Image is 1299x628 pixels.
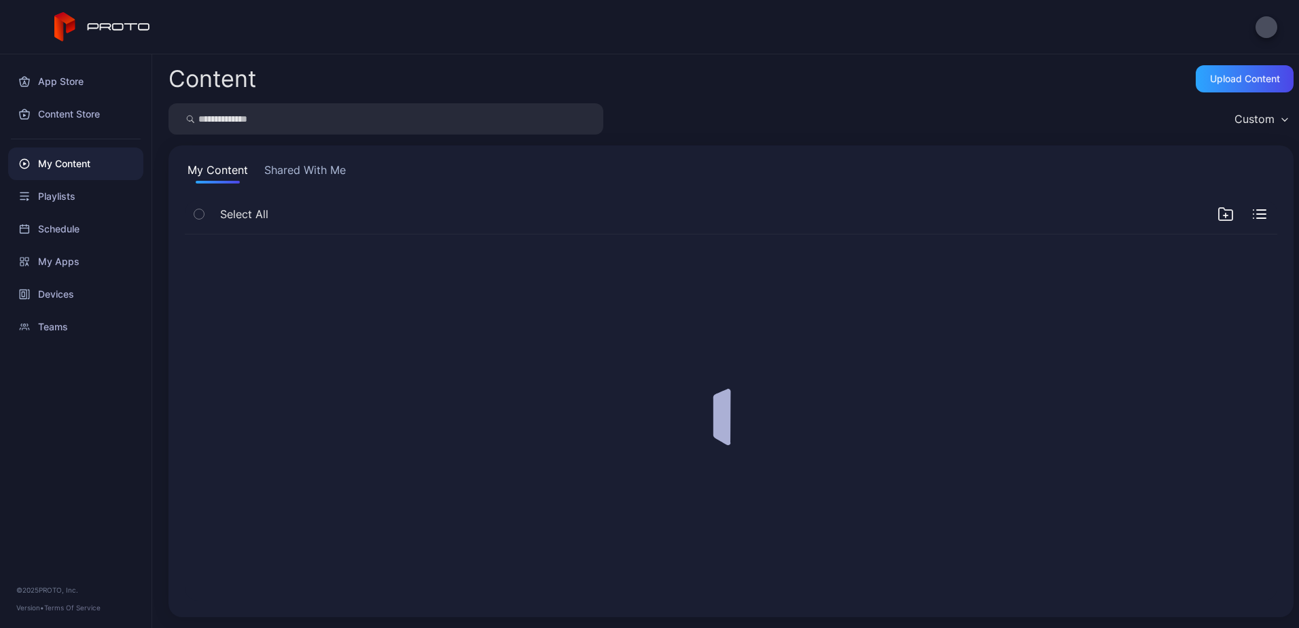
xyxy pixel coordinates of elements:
div: Content [168,67,256,90]
a: My Content [8,147,143,180]
a: My Apps [8,245,143,278]
div: Custom [1234,112,1275,126]
div: Upload Content [1210,73,1280,84]
span: Select All [220,206,268,222]
a: Content Store [8,98,143,130]
a: Schedule [8,213,143,245]
button: My Content [185,162,251,184]
a: Playlists [8,180,143,213]
a: App Store [8,65,143,98]
a: Terms Of Service [44,604,101,612]
a: Devices [8,278,143,311]
div: © 2025 PROTO, Inc. [16,585,135,595]
a: Teams [8,311,143,343]
button: Shared With Me [262,162,349,184]
button: Custom [1228,103,1294,135]
button: Upload Content [1196,65,1294,92]
span: Version • [16,604,44,612]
